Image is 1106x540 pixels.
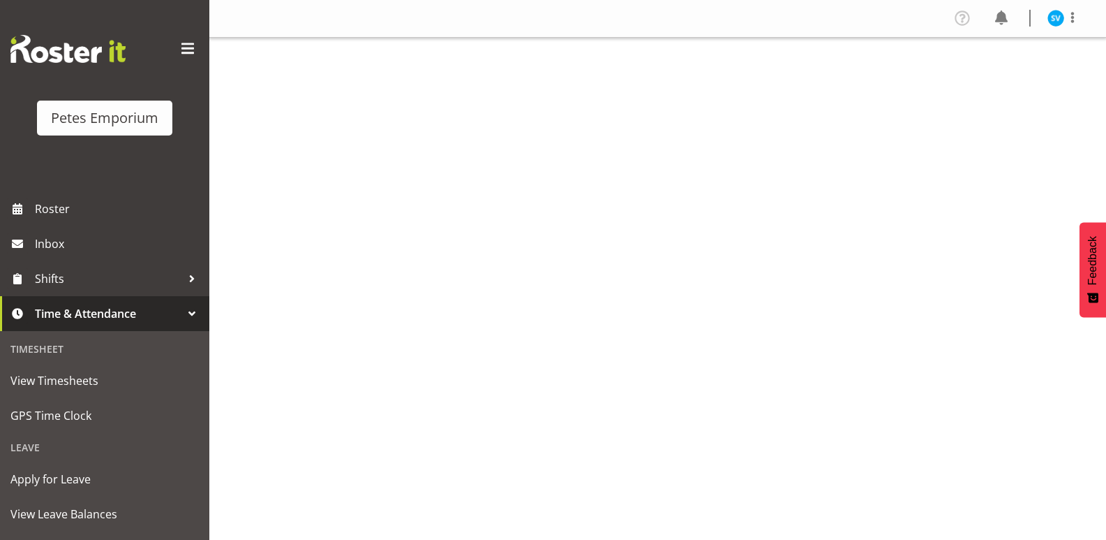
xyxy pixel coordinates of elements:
span: Apply for Leave [10,469,199,490]
div: Leave [3,433,206,462]
span: GPS Time Clock [10,405,199,426]
a: GPS Time Clock [3,398,206,433]
span: View Leave Balances [10,504,199,525]
img: Rosterit website logo [10,35,126,63]
span: Time & Attendance [35,303,181,324]
div: Petes Emporium [51,108,158,129]
span: Inbox [35,233,202,254]
a: View Timesheets [3,363,206,398]
span: View Timesheets [10,370,199,391]
span: Roster [35,198,202,219]
a: View Leave Balances [3,497,206,532]
div: Timesheet [3,335,206,363]
img: sasha-vandervalk6911.jpg [1047,10,1064,27]
button: Feedback - Show survey [1079,222,1106,317]
a: Apply for Leave [3,462,206,497]
span: Shifts [35,268,181,289]
span: Feedback [1086,236,1099,285]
